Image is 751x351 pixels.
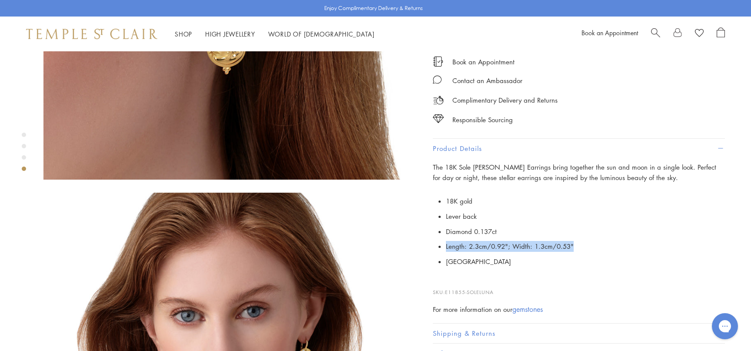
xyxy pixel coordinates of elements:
[433,280,725,296] p: SKU:
[446,209,725,224] li: Lever back
[433,114,444,123] img: icon_sourcing.svg
[433,304,725,315] div: For more information on our
[452,114,513,125] div: Responsible Sourcing
[22,130,26,178] div: Product gallery navigation
[512,304,543,314] a: gemstones
[452,95,558,106] p: Complimentary Delivery and Returns
[433,95,444,106] img: icon_delivery.svg
[695,27,704,40] a: View Wishlist
[175,30,192,38] a: ShopShop
[433,75,442,84] img: MessageIcon-01_2.svg
[433,162,725,184] p: The 18K Sole [PERSON_NAME] Earrings bring together the sun and moon in a single look. Perfect for...
[324,4,423,13] p: Enjoy Complimentary Delivery & Returns
[708,310,742,342] iframe: Gorgias live chat messenger
[452,57,515,67] a: Book an Appointment
[205,30,255,38] a: High JewelleryHigh Jewellery
[268,30,375,38] a: World of [DEMOGRAPHIC_DATA]World of [DEMOGRAPHIC_DATA]
[717,27,725,40] a: Open Shopping Bag
[446,224,725,239] li: Diamond 0.137ct
[175,29,375,40] nav: Main navigation
[433,324,725,343] button: Shipping & Returns
[446,194,725,209] li: 18K gold
[433,57,443,67] img: icon_appointment.svg
[445,289,494,295] span: E11855-SOLELUNA
[446,239,725,254] li: Length: 2.3cm/0.92"; Width: 1.3cm/0.53"
[452,75,522,86] div: Contact an Ambassador
[433,139,725,158] button: Product Details
[26,29,157,39] img: Temple St. Clair
[651,27,660,40] a: Search
[582,28,638,37] a: Book an Appointment
[446,254,725,269] li: [GEOGRAPHIC_DATA]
